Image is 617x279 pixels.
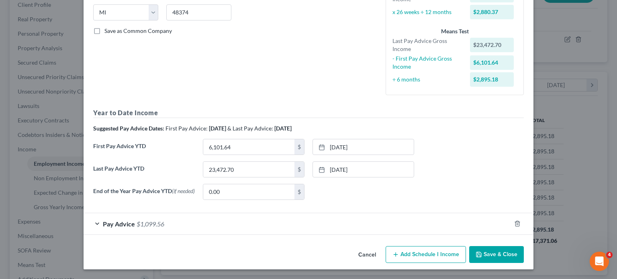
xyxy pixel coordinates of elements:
div: $ [294,162,304,177]
div: Last Pay Advice Gross Income [388,37,466,53]
span: Save as Common Company [104,27,172,34]
a: [DATE] [313,162,414,177]
div: - First Pay Advice Gross Income [388,55,466,71]
label: End of the Year Pay Advice YTD [89,184,199,206]
button: Add Schedule I Income [386,246,466,263]
input: 0.00 [203,139,294,155]
div: $2,880.37 [470,5,514,19]
div: Means Test [392,27,517,35]
span: First Pay Advice: [165,125,208,132]
div: $ [294,184,304,200]
strong: Suggested Pay Advice Dates: [93,125,164,132]
div: $2,895.18 [470,72,514,87]
strong: [DATE] [274,125,292,132]
label: First Pay Advice YTD [89,139,199,161]
div: $23,472.70 [470,38,514,52]
button: Save & Close [469,246,524,263]
div: $6,101.64 [470,55,514,70]
span: Pay Advice [103,220,135,228]
div: $ [294,139,304,155]
input: 0.00 [203,184,294,200]
input: 0.00 [203,162,294,177]
div: ÷ 6 months [388,75,466,83]
div: x 26 weeks ÷ 12 months [388,8,466,16]
label: Last Pay Advice YTD [89,161,199,184]
span: $1,099.56 [137,220,164,228]
h5: Year to Date Income [93,108,524,118]
span: 4 [606,252,613,258]
input: Enter zip... [166,4,231,20]
button: Cancel [352,247,382,263]
strong: [DATE] [209,125,226,132]
a: [DATE] [313,139,414,155]
span: & Last Pay Advice: [227,125,273,132]
span: (if needed) [172,187,195,194]
iframe: Intercom live chat [590,252,609,271]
